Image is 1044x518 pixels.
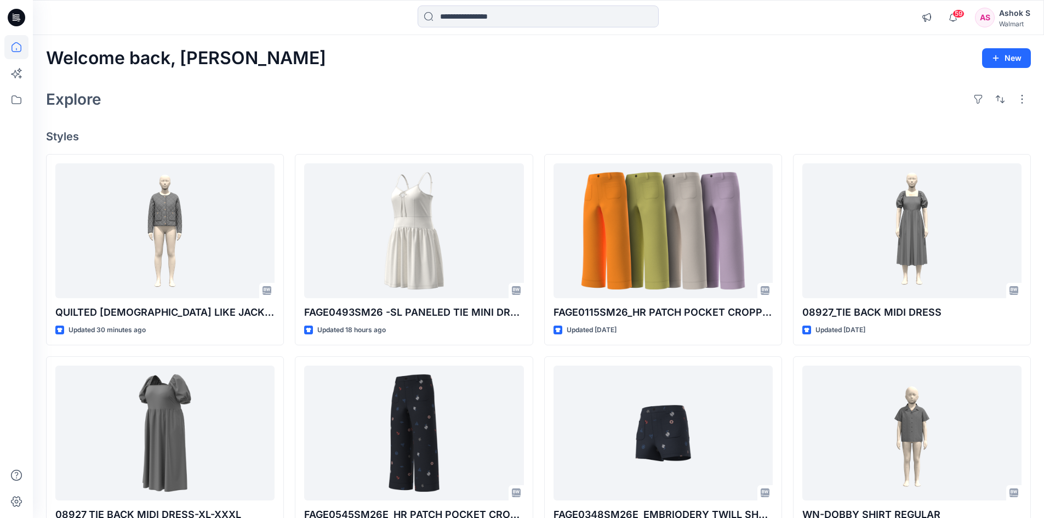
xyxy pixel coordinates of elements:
h2: Explore [46,90,101,108]
div: Ashok S [999,7,1030,20]
a: FAGE0115SM26_HR PATCH POCKET CROPPED WIDE LEG [554,163,773,299]
p: Updated 30 minutes ago [69,325,146,336]
a: 08927_TIE BACK MIDI DRESS-XL-XXXL [55,366,275,501]
a: 08927_TIE BACK MIDI DRESS [802,163,1022,299]
a: FAGE0348SM26E_EMBRIODERY TWILL SHORTS [554,366,773,501]
p: Updated [DATE] [815,325,865,336]
p: FAGE0115SM26_HR PATCH POCKET CROPPED WIDE LEG [554,305,773,320]
button: New [982,48,1031,68]
a: FAGE0493SM26 -SL PANELED TIE MINI DRESS [304,163,523,299]
h4: Styles [46,130,1031,143]
a: FAGE0545SM26E_HR PATCH POCKET CROPPED WIDE LEG [304,366,523,501]
a: WN-DOBBY SHIRT REGULAR [802,366,1022,501]
p: 08927_TIE BACK MIDI DRESS [802,305,1022,320]
p: Updated [DATE] [567,325,617,336]
div: Walmart [999,20,1030,28]
div: AS [975,8,995,27]
span: 59 [952,9,965,18]
p: Updated 18 hours ago [317,325,386,336]
a: QUILTED LADY LIKE JACKET-XS-L [55,163,275,299]
p: QUILTED [DEMOGRAPHIC_DATA] LIKE JACKET-XS-L [55,305,275,320]
h2: Welcome back, [PERSON_NAME] [46,48,326,69]
p: FAGE0493SM26 -SL PANELED TIE MINI DRESS [304,305,523,320]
